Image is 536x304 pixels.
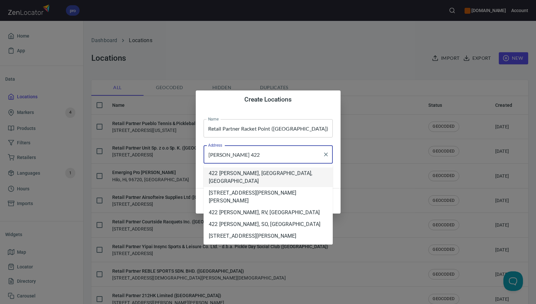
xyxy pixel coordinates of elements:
[204,96,333,104] h4: Create Locations
[321,150,330,159] button: Clear
[204,218,333,230] li: 422 [PERSON_NAME], SO, [GEOGRAPHIC_DATA]
[204,230,333,242] li: [STREET_ADDRESS][PERSON_NAME]
[204,187,333,207] li: [STREET_ADDRESS][PERSON_NAME][PERSON_NAME]
[204,168,333,187] li: 422 [PERSON_NAME], [GEOGRAPHIC_DATA], [GEOGRAPHIC_DATA]
[204,207,333,218] li: 422 [PERSON_NAME], RV, [GEOGRAPHIC_DATA]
